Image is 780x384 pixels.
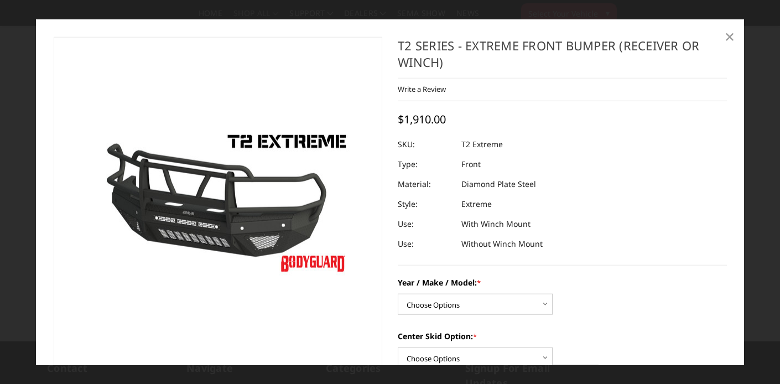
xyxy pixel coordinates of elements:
span: $1,910.00 [398,112,446,127]
label: Year / Make / Model: [398,277,727,288]
dt: Material: [398,174,453,194]
dd: Without Winch Mount [461,234,543,254]
dd: With Winch Mount [461,214,531,234]
label: Center Skid Option: [398,330,727,342]
a: T2 Series - Extreme Front Bumper (receiver or winch) [54,37,383,369]
a: Close [721,27,739,45]
a: Write a Review [398,84,446,94]
h1: T2 Series - Extreme Front Bumper (receiver or winch) [398,37,727,78]
dd: Front [461,154,481,174]
dt: SKU: [398,134,453,154]
dd: T2 Extreme [461,134,503,154]
dt: Use: [398,234,453,254]
span: × [725,24,735,48]
dt: Type: [398,154,453,174]
dd: Diamond Plate Steel [461,174,536,194]
dd: Extreme [461,194,492,214]
dt: Use: [398,214,453,234]
dt: Style: [398,194,453,214]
